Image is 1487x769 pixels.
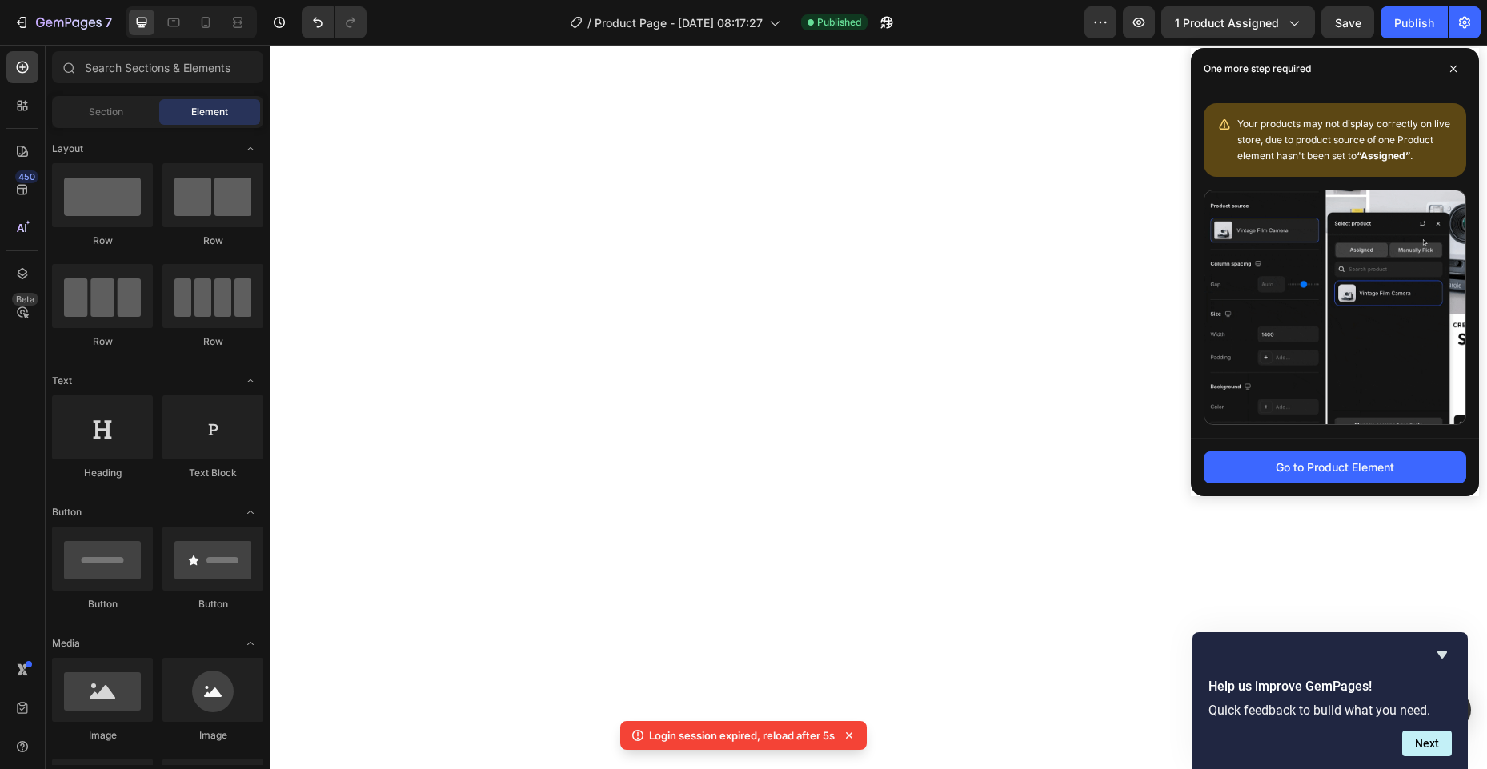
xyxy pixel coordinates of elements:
button: 7 [6,6,119,38]
button: Save [1321,6,1374,38]
div: Beta [12,293,38,306]
span: Toggle open [238,631,263,656]
div: Undo/Redo [302,6,367,38]
span: Toggle open [238,499,263,525]
button: Next question [1402,731,1452,756]
div: Button [162,597,263,611]
span: Save [1335,16,1361,30]
b: “Assigned” [1357,150,1410,162]
span: Media [52,636,80,651]
span: Button [52,505,82,519]
button: 1 product assigned [1161,6,1315,38]
div: Heading [52,466,153,480]
span: 1 product assigned [1175,14,1279,31]
iframe: To enrich screen reader interactions, please activate Accessibility in Grammarly extension settings [270,45,1487,769]
div: Help us improve GemPages! [1208,645,1452,756]
span: Element [191,105,228,119]
p: 7 [105,13,112,32]
div: Go to Product Element [1276,459,1394,475]
div: Row [162,234,263,248]
span: Your products may not display correctly on live store, due to product source of one Product eleme... [1237,118,1450,162]
span: Toggle open [238,136,263,162]
input: Search Sections & Elements [52,51,263,83]
p: Quick feedback to build what you need. [1208,703,1452,718]
div: Text Block [162,466,263,480]
span: / [587,14,591,31]
p: One more step required [1204,61,1311,77]
span: Toggle open [238,368,263,394]
div: 450 [15,170,38,183]
div: Button [52,597,153,611]
span: Layout [52,142,83,156]
span: Product Page - [DATE] 08:17:27 [595,14,763,31]
button: Go to Product Element [1204,451,1466,483]
h2: Help us improve GemPages! [1208,677,1452,696]
div: Row [162,334,263,349]
span: Text [52,374,72,388]
span: Published [817,15,861,30]
p: Login session expired, reload after 5s [649,727,835,743]
div: Row [52,234,153,248]
div: Publish [1394,14,1434,31]
button: Hide survey [1433,645,1452,664]
div: Image [52,728,153,743]
div: Row [52,334,153,349]
button: Publish [1381,6,1448,38]
div: Image [162,728,263,743]
span: Section [89,105,123,119]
